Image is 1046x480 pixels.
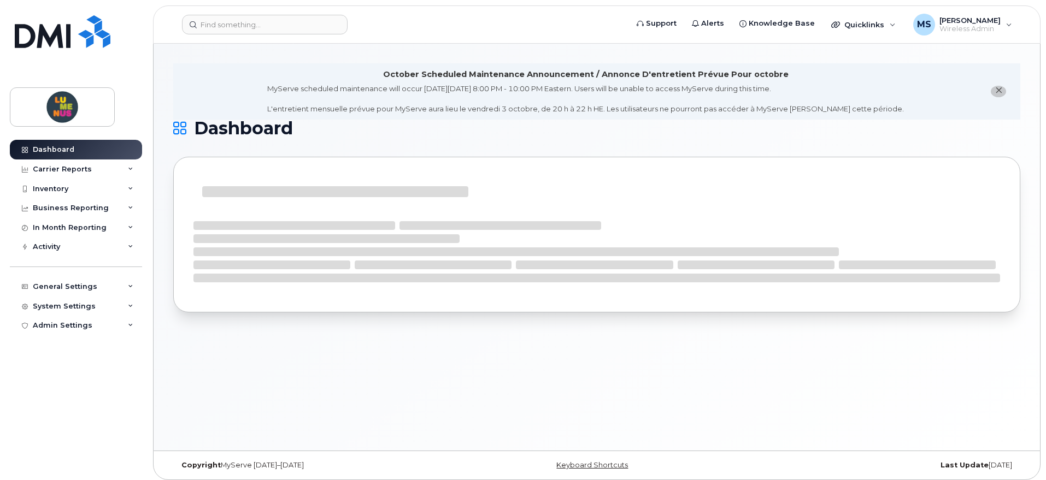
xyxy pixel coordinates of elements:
a: Keyboard Shortcuts [556,461,628,469]
span: Dashboard [194,120,293,137]
strong: Last Update [941,461,989,469]
div: October Scheduled Maintenance Announcement / Annonce D'entretient Prévue Pour octobre [383,69,789,80]
div: MyServe scheduled maintenance will occur [DATE][DATE] 8:00 PM - 10:00 PM Eastern. Users will be u... [267,84,904,114]
button: close notification [991,86,1006,97]
strong: Copyright [181,461,221,469]
div: MyServe [DATE]–[DATE] [173,461,456,470]
div: [DATE] [738,461,1020,470]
